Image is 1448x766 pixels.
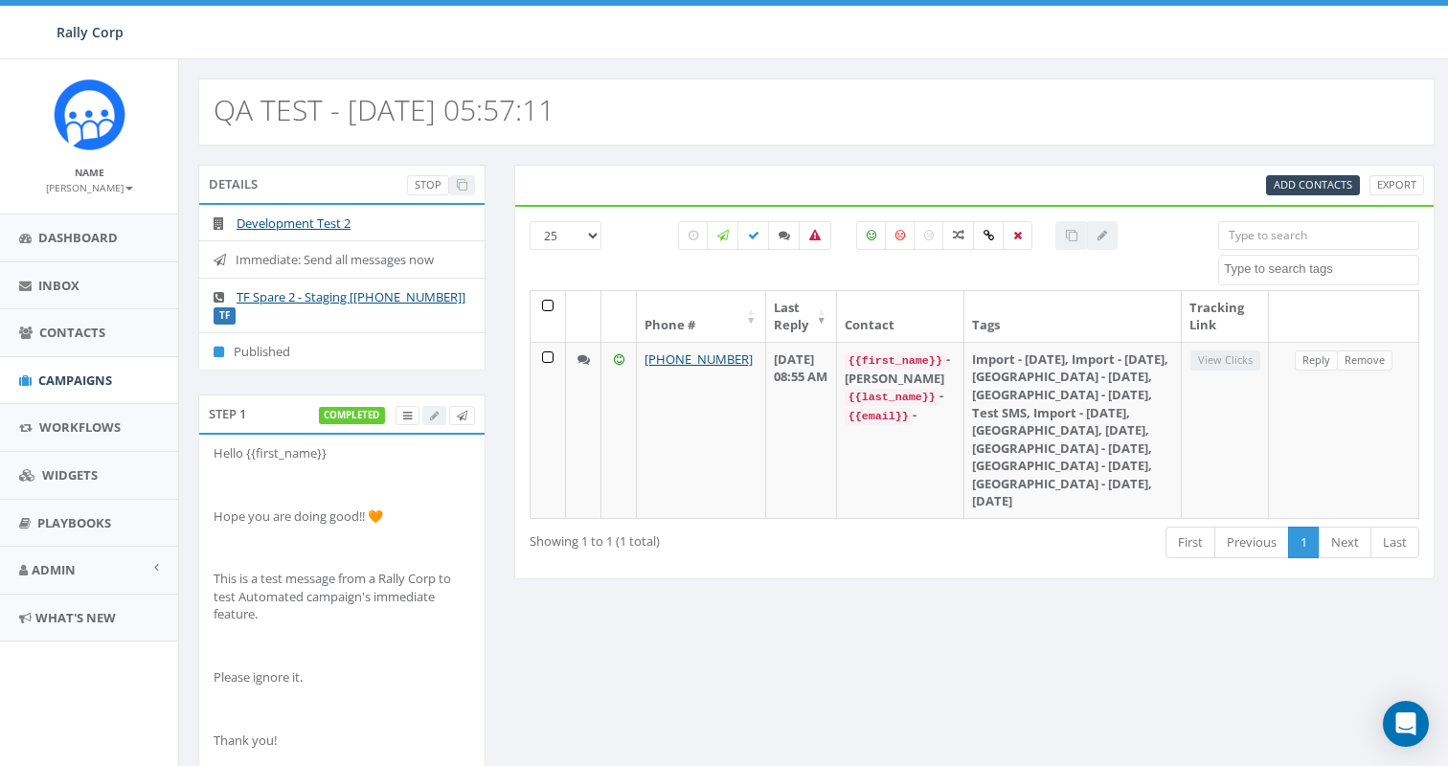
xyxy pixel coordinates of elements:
[1224,260,1418,278] textarea: Search
[42,466,98,484] span: Widgets
[1003,221,1032,250] label: Removed
[1370,527,1419,558] a: Last
[964,291,1183,342] th: Tags
[1337,350,1392,371] a: Remove
[942,221,975,250] label: Mixed
[214,254,236,266] i: Immediate: Send all messages now
[75,166,104,179] small: Name
[1218,221,1419,250] input: Type to search
[845,387,956,406] div: -
[54,79,125,150] img: Icon_1.png
[845,352,946,370] code: {{first_name}}
[768,221,801,250] label: Replied
[38,229,118,246] span: Dashboard
[57,23,124,41] span: Rally Corp
[46,178,133,195] a: [PERSON_NAME]
[964,342,1183,518] td: Import - [DATE], Import - [DATE], [GEOGRAPHIC_DATA] - [DATE], [GEOGRAPHIC_DATA] - [DATE], Test SM...
[199,240,485,279] li: Immediate: Send all messages now
[1165,527,1215,558] a: First
[198,394,486,433] div: Step 1
[707,221,739,250] label: Sending
[1274,177,1352,191] span: CSV files only
[38,277,79,294] span: Inbox
[637,291,766,342] th: Phone #: activate to sort column ascending
[837,291,964,342] th: Contact
[199,332,485,371] li: Published
[32,561,76,578] span: Admin
[856,221,887,250] label: Positive
[1288,527,1320,558] a: 1
[457,408,467,422] span: Send Test Message
[766,342,836,518] td: [DATE] 08:55 AM
[1369,175,1424,195] a: Export
[319,407,386,424] label: completed
[1295,350,1338,371] a: Reply
[214,346,234,358] i: Published
[1274,177,1352,191] span: Add Contacts
[214,732,470,750] p: Thank you!
[914,221,944,250] label: Neutral
[766,291,836,342] th: Last Reply: activate to sort column ascending
[214,444,470,462] p: Hello {{first_name}}
[237,214,351,232] a: Development Test 2
[37,514,111,531] span: Playbooks
[214,94,554,125] h2: QA TEST - [DATE] 05:57:11
[845,389,939,406] code: {{last_name}}
[1383,701,1429,747] div: Open Intercom Messenger
[214,570,470,623] p: This is a test message from a Rally Corp to test Automated campaign's immediate feature.
[38,372,112,389] span: Campaigns
[845,408,913,425] code: {{email}}
[214,507,470,526] p: Hope you are doing good!! 🧡
[407,175,449,195] a: Stop
[678,221,709,250] label: Pending
[39,418,121,436] span: Workflows
[845,406,956,425] div: -
[35,609,116,626] span: What's New
[973,221,1005,250] label: Link Clicked
[645,350,753,368] a: [PHONE_NUMBER]
[845,350,956,387] div: - [PERSON_NAME]
[799,221,831,250] label: Bounced
[198,165,486,203] div: Details
[1266,175,1360,195] a: Add Contacts
[737,221,770,250] label: Delivered
[885,221,916,250] label: Negative
[214,307,236,325] label: TF
[403,408,412,422] span: View Campaign Delivery Statistics
[46,181,133,194] small: [PERSON_NAME]
[1214,527,1289,558] a: Previous
[1319,527,1371,558] a: Next
[530,525,883,551] div: Showing 1 to 1 (1 total)
[39,324,105,341] span: Contacts
[214,668,470,687] p: Please ignore it.
[1182,291,1269,342] th: Tracking Link
[237,288,465,305] a: TF Spare 2 - Staging [[PHONE_NUMBER]]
